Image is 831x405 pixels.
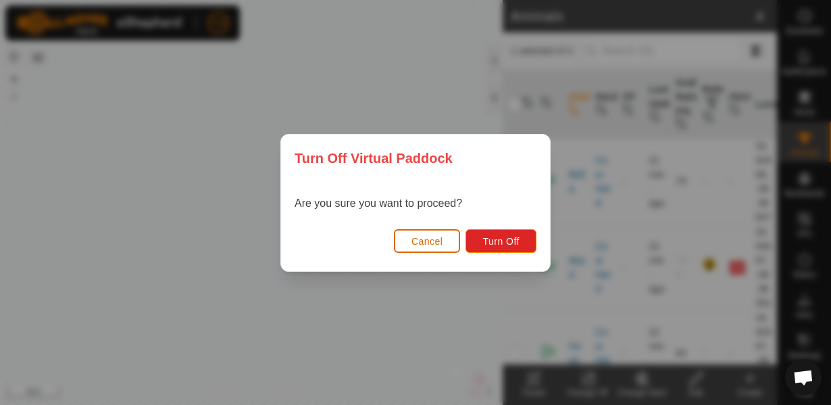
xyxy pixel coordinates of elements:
[482,236,520,247] span: Turn Off
[394,229,461,253] button: Cancel
[785,359,822,396] div: Open chat
[295,148,453,168] span: Turn Off Virtual Paddock
[411,236,443,247] span: Cancel
[465,229,536,253] button: Turn Off
[295,195,462,212] p: Are you sure you want to proceed?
